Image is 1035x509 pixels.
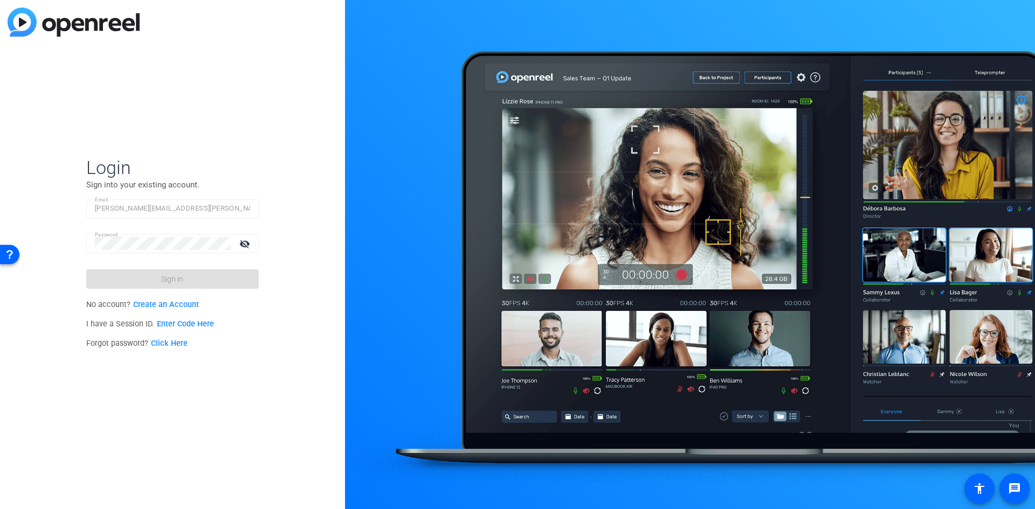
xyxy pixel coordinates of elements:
p: Sign into your existing account. [86,179,259,191]
mat-icon: message [1008,482,1021,495]
a: Click Here [151,339,188,348]
mat-icon: visibility_off [233,236,259,252]
mat-icon: accessibility [973,482,986,495]
span: No account? [86,300,199,309]
input: Enter Email Address [95,202,250,215]
img: blue-gradient.svg [8,8,140,37]
a: Create an Account [133,300,199,309]
span: Forgot password? [86,339,188,348]
span: Login [86,156,259,179]
a: Enter Code Here [157,319,214,329]
mat-label: Email [95,197,108,203]
span: I have a Session ID. [86,319,214,329]
mat-label: Password [95,232,118,238]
